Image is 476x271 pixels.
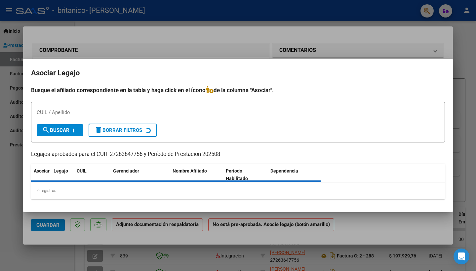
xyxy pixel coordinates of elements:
[89,124,157,137] button: Borrar Filtros
[113,168,139,174] span: Gerenciador
[31,164,51,186] datatable-header-cell: Asociar
[454,249,469,264] div: Open Intercom Messenger
[226,168,248,181] span: Periodo Habilitado
[270,168,298,174] span: Dependencia
[173,168,207,174] span: Nombre Afiliado
[31,150,445,159] p: Legajos aprobados para el CUIT 27263647756 y Período de Prestación 202508
[51,164,74,186] datatable-header-cell: Legajo
[74,164,110,186] datatable-header-cell: CUIL
[95,126,102,134] mat-icon: delete
[34,168,50,174] span: Asociar
[31,182,445,199] div: 0 registros
[223,164,268,186] datatable-header-cell: Periodo Habilitado
[268,164,321,186] datatable-header-cell: Dependencia
[54,168,68,174] span: Legajo
[31,67,445,79] h2: Asociar Legajo
[42,126,50,134] mat-icon: search
[42,127,69,133] span: Buscar
[31,86,445,95] h4: Busque el afiliado correspondiente en la tabla y haga click en el ícono de la columna "Asociar".
[77,168,87,174] span: CUIL
[110,164,170,186] datatable-header-cell: Gerenciador
[37,124,83,136] button: Buscar
[170,164,223,186] datatable-header-cell: Nombre Afiliado
[95,127,142,133] span: Borrar Filtros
